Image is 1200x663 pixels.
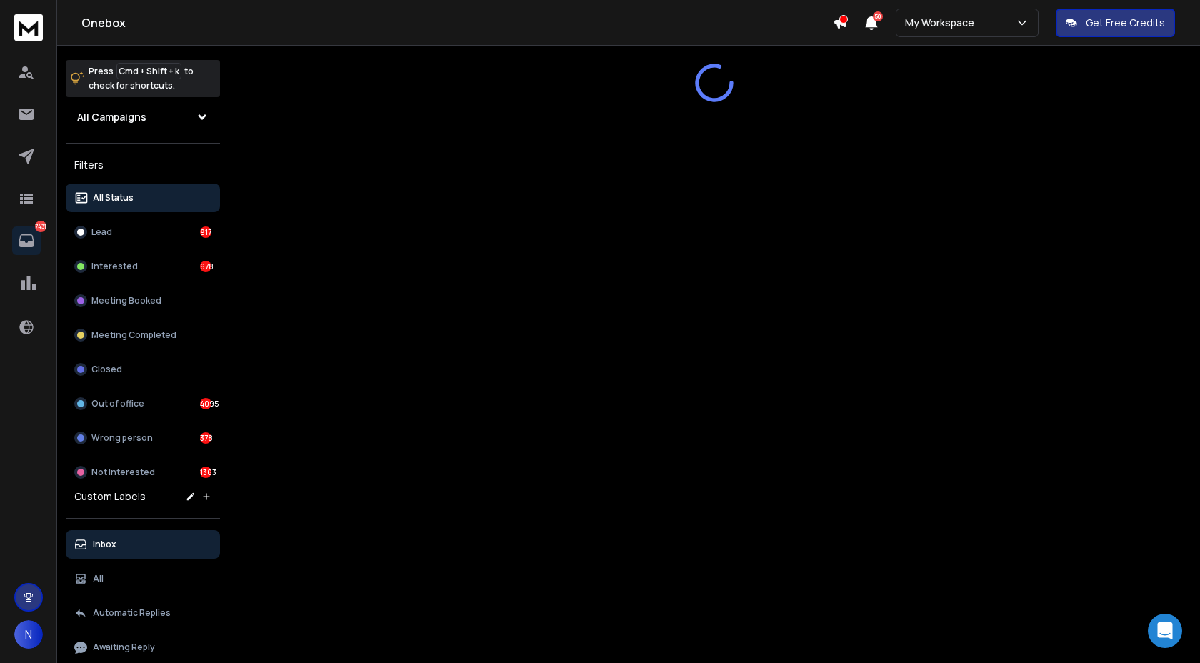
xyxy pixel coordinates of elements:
h3: Custom Labels [74,489,146,504]
p: Not Interested [91,467,155,478]
p: All Status [93,192,134,204]
p: Out of office [91,398,144,409]
p: Meeting Completed [91,329,176,341]
p: Closed [91,364,122,375]
button: Out of office4095 [66,389,220,418]
p: Inbox [93,539,116,550]
button: Meeting Booked [66,286,220,315]
p: Lead [91,226,112,238]
button: Interested678 [66,252,220,281]
button: Not Interested1363 [66,458,220,487]
div: Open Intercom Messenger [1148,614,1182,648]
button: All [66,564,220,593]
button: Closed [66,355,220,384]
button: All Campaigns [66,103,220,131]
span: Cmd + Shift + k [116,63,181,79]
button: All Status [66,184,220,212]
div: 678 [200,261,211,272]
div: 1363 [200,467,211,478]
p: Meeting Booked [91,295,161,306]
a: 7431 [12,226,41,255]
p: Wrong person [91,432,153,444]
p: Get Free Credits [1086,16,1165,30]
button: Inbox [66,530,220,559]
h1: Onebox [81,14,833,31]
h3: Filters [66,155,220,175]
button: N [14,620,43,649]
p: My Workspace [905,16,980,30]
div: 917 [200,226,211,238]
span: 50 [873,11,883,21]
button: Wrong person378 [66,424,220,452]
button: Meeting Completed [66,321,220,349]
div: 378 [200,432,211,444]
button: Automatic Replies [66,599,220,627]
button: Get Free Credits [1056,9,1175,37]
p: Interested [91,261,138,272]
p: Press to check for shortcuts. [89,64,194,93]
img: logo [14,14,43,41]
div: 4095 [200,398,211,409]
p: Awaiting Reply [93,642,155,653]
p: 7431 [35,221,46,232]
p: All [93,573,104,584]
h1: All Campaigns [77,110,146,124]
button: Awaiting Reply [66,633,220,662]
p: Automatic Replies [93,607,171,619]
button: Lead917 [66,218,220,246]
